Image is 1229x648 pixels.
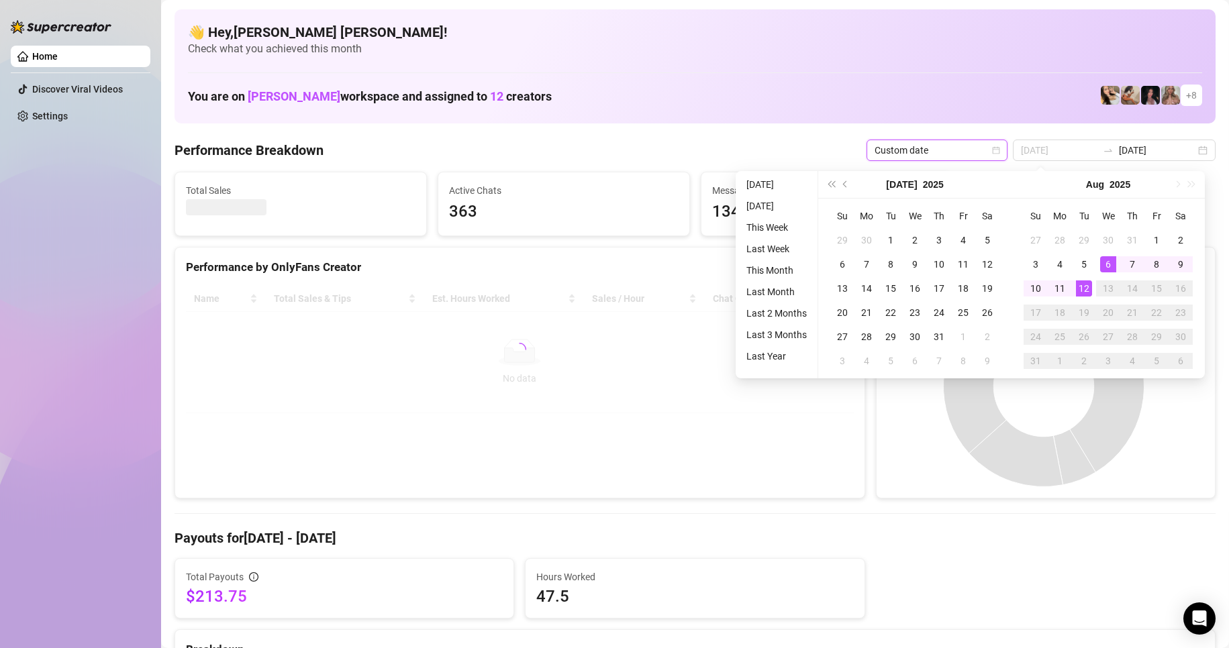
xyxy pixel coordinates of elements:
[975,349,999,373] td: 2025-08-09
[951,349,975,373] td: 2025-08-08
[1096,204,1120,228] th: We
[1148,280,1165,296] div: 15
[1072,349,1096,373] td: 2025-09-02
[1100,305,1116,321] div: 20
[1076,329,1092,345] div: 26
[858,280,875,296] div: 14
[931,329,947,345] div: 31
[1148,256,1165,272] div: 8
[1072,301,1096,325] td: 2025-08-19
[1148,232,1165,248] div: 1
[1169,325,1193,349] td: 2025-08-30
[1121,86,1140,105] img: Kayla (@kaylathaylababy)
[741,219,812,235] li: This Week
[858,232,875,248] div: 30
[1048,276,1072,301] td: 2025-08-11
[1024,252,1048,276] td: 2025-08-03
[1024,301,1048,325] td: 2025-08-17
[931,353,947,369] div: 7
[834,280,850,296] div: 13
[1186,88,1197,103] span: + 8
[975,276,999,301] td: 2025-07-19
[830,276,854,301] td: 2025-07-13
[1086,171,1104,198] button: Choose a month
[1148,305,1165,321] div: 22
[1028,305,1044,321] div: 17
[879,204,903,228] th: Tu
[1028,280,1044,296] div: 10
[712,183,942,198] span: Messages Sent
[854,325,879,349] td: 2025-07-28
[1028,353,1044,369] div: 31
[1096,252,1120,276] td: 2025-08-06
[1048,228,1072,252] td: 2025-07-28
[32,51,58,62] a: Home
[186,570,244,584] span: Total Payouts
[927,325,951,349] td: 2025-07-31
[1052,329,1068,345] div: 25
[1173,280,1189,296] div: 16
[1144,325,1169,349] td: 2025-08-29
[1169,204,1193,228] th: Sa
[175,529,1216,547] h4: Payouts for [DATE] - [DATE]
[1124,232,1140,248] div: 31
[513,343,526,356] span: loading
[1048,204,1072,228] th: Mo
[1124,256,1140,272] div: 7
[907,305,923,321] div: 23
[979,329,995,345] div: 2
[1103,145,1114,156] span: swap-right
[955,280,971,296] div: 18
[1120,301,1144,325] td: 2025-08-21
[830,325,854,349] td: 2025-07-27
[1141,86,1160,105] img: Baby (@babyyyybellaa)
[1048,349,1072,373] td: 2025-09-01
[1103,145,1114,156] span: to
[834,305,850,321] div: 20
[903,276,927,301] td: 2025-07-16
[1076,256,1092,272] div: 5
[1120,276,1144,301] td: 2025-08-14
[1120,228,1144,252] td: 2025-07-31
[858,256,875,272] div: 7
[741,198,812,214] li: [DATE]
[883,353,899,369] div: 5
[1076,305,1092,321] div: 19
[741,262,812,278] li: This Month
[834,329,850,345] div: 27
[1173,329,1189,345] div: 30
[879,325,903,349] td: 2025-07-29
[1052,305,1068,321] div: 18
[1169,349,1193,373] td: 2025-09-06
[741,176,812,193] li: [DATE]
[854,301,879,325] td: 2025-07-21
[879,252,903,276] td: 2025-07-08
[1169,301,1193,325] td: 2025-08-23
[834,353,850,369] div: 3
[1169,252,1193,276] td: 2025-08-09
[931,305,947,321] div: 24
[1072,228,1096,252] td: 2025-07-29
[1072,276,1096,301] td: 2025-08-12
[1100,232,1116,248] div: 30
[931,232,947,248] div: 3
[1120,349,1144,373] td: 2025-09-04
[923,171,944,198] button: Choose a year
[1024,349,1048,373] td: 2025-08-31
[951,276,975,301] td: 2025-07-18
[449,183,679,198] span: Active Chats
[1119,143,1195,158] input: End date
[1028,256,1044,272] div: 3
[1173,232,1189,248] div: 2
[834,232,850,248] div: 29
[1028,232,1044,248] div: 27
[1076,353,1092,369] div: 2
[975,301,999,325] td: 2025-07-26
[886,171,917,198] button: Choose a month
[1048,252,1072,276] td: 2025-08-04
[1100,256,1116,272] div: 6
[951,301,975,325] td: 2025-07-25
[11,20,111,34] img: logo-BBDzfeDw.svg
[1169,228,1193,252] td: 2025-08-02
[1048,325,1072,349] td: 2025-08-25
